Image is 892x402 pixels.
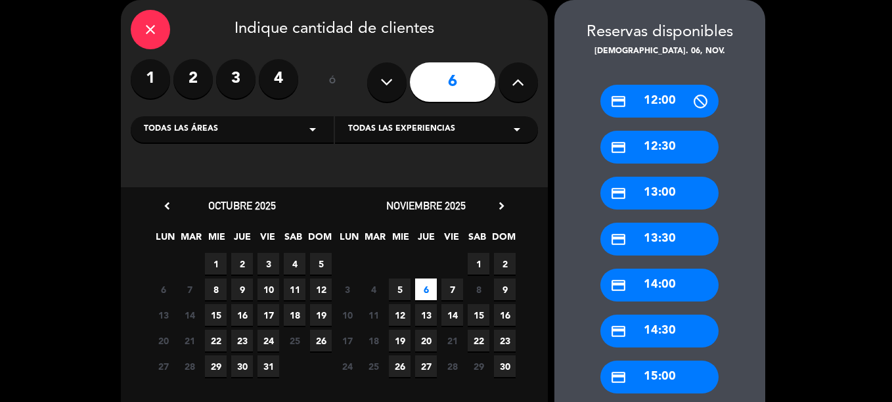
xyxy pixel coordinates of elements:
span: 14 [441,304,463,326]
label: 3 [216,59,256,99]
span: 25 [284,330,305,351]
span: 19 [310,304,332,326]
span: 8 [205,279,227,300]
span: 7 [441,279,463,300]
span: 1 [468,253,489,275]
span: 18 [363,330,384,351]
span: Todas las áreas [144,123,218,136]
div: 13:00 [600,177,719,210]
span: 28 [179,355,200,377]
div: 13:30 [600,223,719,256]
span: 9 [231,279,253,300]
div: [DEMOGRAPHIC_DATA]. 06, nov. [554,45,765,58]
span: 7 [179,279,200,300]
span: 23 [494,330,516,351]
span: 5 [310,253,332,275]
span: 14 [179,304,200,326]
span: 13 [415,304,437,326]
i: credit_card [610,93,627,110]
span: MIE [390,229,411,251]
i: credit_card [610,277,627,294]
span: Todas las experiencias [348,123,455,136]
span: 27 [152,355,174,377]
span: DOM [492,229,514,251]
span: 6 [152,279,174,300]
label: 2 [173,59,213,99]
span: MAR [180,229,202,251]
span: 29 [468,355,489,377]
span: 5 [389,279,411,300]
div: Reservas disponibles [554,20,765,45]
i: chevron_left [160,199,174,213]
i: credit_card [610,139,627,156]
i: arrow_drop_down [509,122,525,137]
span: 17 [336,330,358,351]
span: 22 [468,330,489,351]
span: 4 [284,253,305,275]
span: 12 [389,304,411,326]
span: 2 [231,253,253,275]
span: 30 [494,355,516,377]
div: 12:30 [600,131,719,164]
span: 28 [441,355,463,377]
span: 12 [310,279,332,300]
span: VIE [441,229,462,251]
i: credit_card [610,231,627,248]
span: 18 [284,304,305,326]
i: credit_card [610,369,627,386]
span: 30 [231,355,253,377]
div: 14:30 [600,315,719,347]
span: 26 [389,355,411,377]
span: SAB [282,229,304,251]
span: DOM [308,229,330,251]
div: 12:00 [600,85,719,118]
span: 2 [494,253,516,275]
span: LUN [338,229,360,251]
span: 1 [205,253,227,275]
span: 11 [363,304,384,326]
span: 8 [468,279,489,300]
span: 20 [152,330,174,351]
span: 21 [179,330,200,351]
span: JUE [231,229,253,251]
span: VIE [257,229,279,251]
span: 20 [415,330,437,351]
span: 10 [257,279,279,300]
span: SAB [466,229,488,251]
span: 11 [284,279,305,300]
span: 25 [363,355,384,377]
div: Indique cantidad de clientes [131,10,538,49]
i: credit_card [610,323,627,340]
span: 4 [363,279,384,300]
span: 15 [468,304,489,326]
span: 19 [389,330,411,351]
i: close [143,22,158,37]
span: 10 [336,304,358,326]
span: 29 [205,355,227,377]
span: 21 [441,330,463,351]
span: 16 [231,304,253,326]
i: arrow_drop_down [305,122,321,137]
span: MIE [206,229,227,251]
div: 14:00 [600,269,719,301]
div: 15:00 [600,361,719,393]
span: 15 [205,304,227,326]
span: 24 [336,355,358,377]
span: 24 [257,330,279,351]
span: JUE [415,229,437,251]
span: 31 [257,355,279,377]
span: 17 [257,304,279,326]
div: ó [311,59,354,105]
label: 1 [131,59,170,99]
span: 27 [415,355,437,377]
span: LUN [154,229,176,251]
span: 3 [336,279,358,300]
span: 23 [231,330,253,351]
span: 13 [152,304,174,326]
span: 26 [310,330,332,351]
span: octubre 2025 [208,199,276,212]
span: noviembre 2025 [386,199,466,212]
span: 3 [257,253,279,275]
span: 6 [415,279,437,300]
i: chevron_right [495,199,508,213]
